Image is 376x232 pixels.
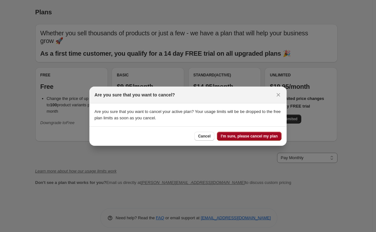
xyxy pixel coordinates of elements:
span: I'm sure, please cancel my plan [221,134,278,139]
h2: Are you sure that you want to cancel? [94,92,175,98]
span: Cancel [198,134,211,139]
p: Are you sure that you want to cancel your active plan? Your usage limits will be be dropped to th... [94,109,282,121]
button: Close [274,90,283,99]
button: I'm sure, please cancel my plan [217,132,282,141]
button: Cancel [194,132,214,141]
